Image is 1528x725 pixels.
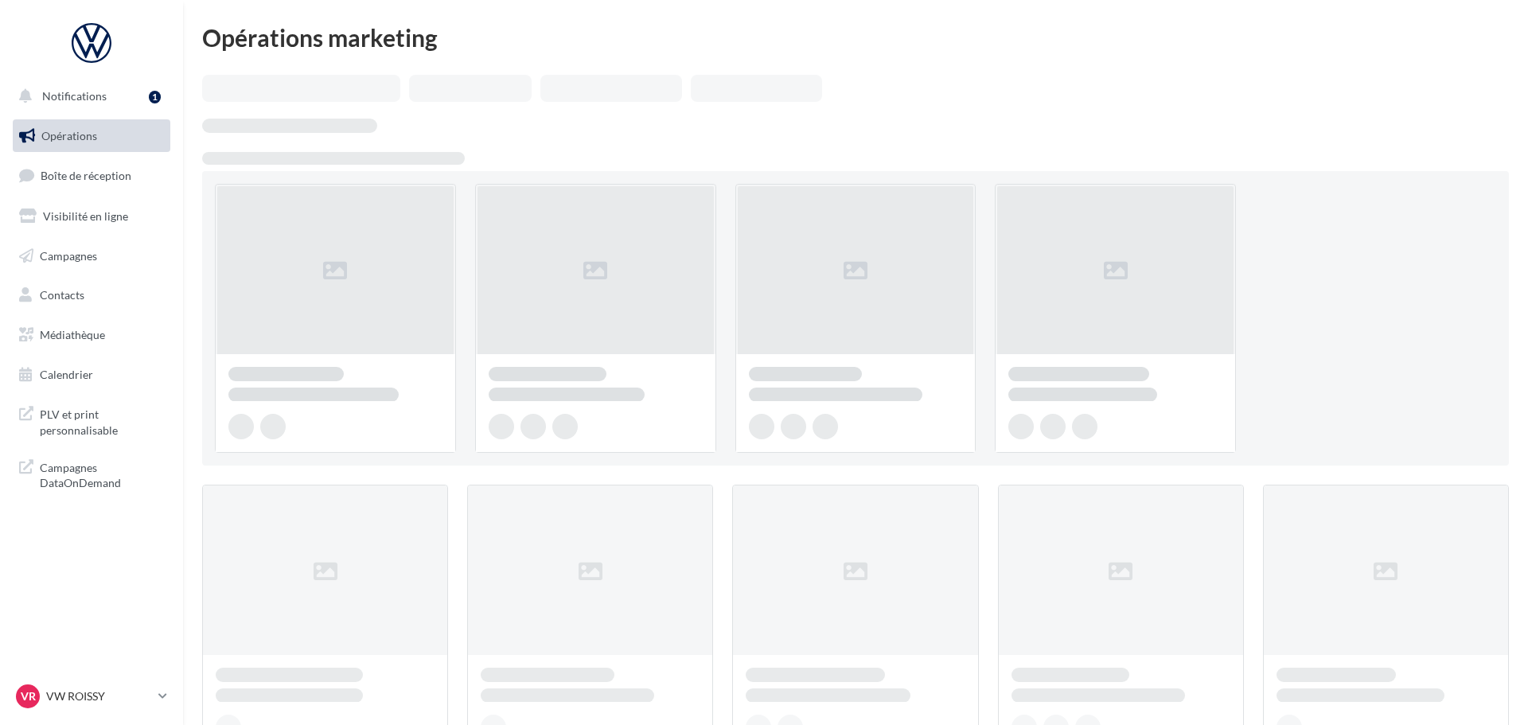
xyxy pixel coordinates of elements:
[43,209,128,223] span: Visibilité en ligne
[10,358,173,392] a: Calendrier
[10,119,173,153] a: Opérations
[10,200,173,233] a: Visibilité en ligne
[149,91,161,103] div: 1
[10,80,167,113] button: Notifications 1
[10,158,173,193] a: Boîte de réception
[40,457,164,491] span: Campagnes DataOnDemand
[41,169,131,182] span: Boîte de réception
[42,89,107,103] span: Notifications
[13,681,170,711] a: VR VW ROISSY
[202,25,1509,49] div: Opérations marketing
[10,397,173,444] a: PLV et print personnalisable
[10,279,173,312] a: Contacts
[46,688,152,704] p: VW ROISSY
[10,240,173,273] a: Campagnes
[41,129,97,142] span: Opérations
[40,368,93,381] span: Calendrier
[10,450,173,497] a: Campagnes DataOnDemand
[40,288,84,302] span: Contacts
[10,318,173,352] a: Médiathèque
[40,403,164,438] span: PLV et print personnalisable
[40,328,105,341] span: Médiathèque
[40,248,97,262] span: Campagnes
[21,688,36,704] span: VR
